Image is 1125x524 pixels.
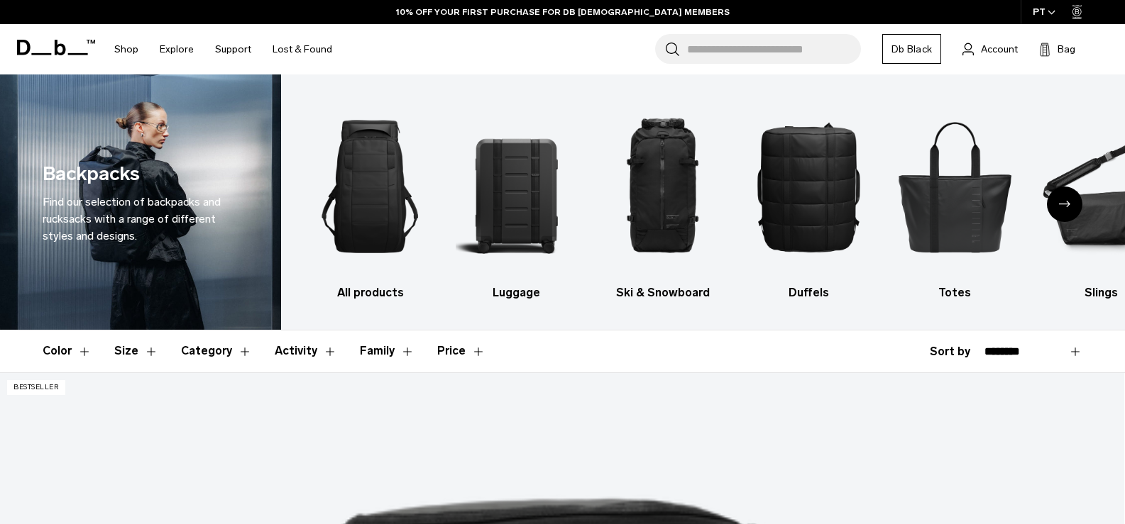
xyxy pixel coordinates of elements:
li: 2 / 10 [456,96,577,301]
p: Bestseller [7,380,65,395]
h3: Ski & Snowboard [602,284,723,301]
a: Explore [160,24,194,74]
img: Db [748,96,869,277]
li: 1 / 10 [309,96,431,301]
a: 10% OFF YOUR FIRST PURCHASE FOR DB [DEMOGRAPHIC_DATA] MEMBERS [396,6,730,18]
li: 4 / 10 [748,96,869,301]
img: Db [894,96,1016,277]
img: Db [309,96,431,277]
a: Shop [114,24,138,74]
a: Db Totes [894,96,1016,301]
a: Db Black [882,34,941,64]
span: Find our selection of backpacks and rucksacks with a range of different styles and designs. [43,195,221,243]
a: Db Ski & Snowboard [602,96,723,301]
li: 5 / 10 [894,96,1016,301]
a: Lost & Found [273,24,332,74]
button: Bag [1039,40,1075,57]
h3: All products [309,284,431,301]
span: Bag [1058,42,1075,57]
nav: Main Navigation [104,24,343,74]
h3: Luggage [456,284,577,301]
a: Support [215,24,251,74]
a: Db Duffels [748,96,869,301]
a: Account [962,40,1018,57]
h1: Backpacks [43,160,140,189]
h3: Totes [894,284,1016,301]
a: Db Luggage [456,96,577,301]
button: Toggle Filter [43,330,92,372]
div: Next slide [1047,186,1082,222]
li: 3 / 10 [602,96,723,301]
button: Toggle Filter [275,330,337,372]
button: Toggle Filter [181,330,252,372]
span: Account [981,42,1018,57]
button: Toggle Filter [360,330,415,372]
button: Toggle Price [437,330,485,372]
img: Db [456,96,577,277]
img: Db [602,96,723,277]
a: Db All products [309,96,431,301]
h3: Duffels [748,284,869,301]
button: Toggle Filter [114,330,158,372]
